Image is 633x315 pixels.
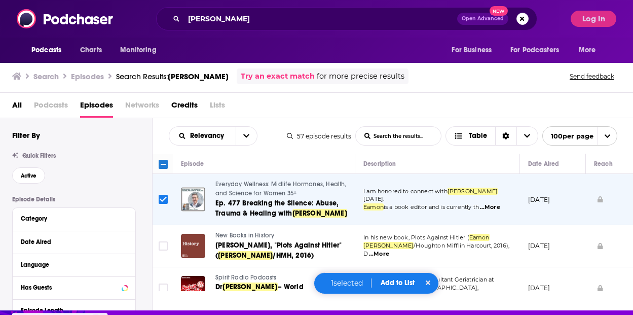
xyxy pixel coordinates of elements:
button: open menu [542,126,617,146]
span: Eamon [469,234,490,241]
button: Language [21,258,127,271]
p: [DATE] [528,284,550,292]
button: open menu [236,127,257,145]
span: Active [21,173,36,179]
p: [DATE] [528,195,550,204]
span: /Houghton Mifflin Harcourt, 2016), D [363,242,509,257]
button: Has Guests [21,281,127,294]
span: [PERSON_NAME] [168,72,229,81]
span: Podcasts [31,43,61,57]
a: Credits [171,97,198,118]
span: Toggle select row [159,241,168,251]
a: Ep. 477 Breaking the Silence: Abuse, Trauma & Healing with[PERSON_NAME] [215,198,347,219]
button: open menu [169,132,236,139]
span: for more precise results [317,71,404,82]
span: Charts [80,43,102,57]
h2: Choose List sort [169,126,257,146]
span: (Consultant Geriatrician at [421,276,494,283]
h3: Search [33,72,59,81]
div: 57 episode results [287,132,351,140]
div: Search Results: [116,72,229,81]
div: Description [363,158,396,170]
div: Search podcasts, credits, & more... [156,7,537,30]
span: Everyday Wellness: Midlife Hormones, Health, and Science for Women 35+ [215,181,347,197]
h3: Episodes [71,72,104,81]
h2: Filter By [12,130,40,140]
span: [PERSON_NAME] [292,209,347,218]
span: Networks [125,97,159,118]
button: Active [12,167,45,184]
span: Ep. 477 Breaking the Silence: Abuse, Trauma & Healing with [215,199,339,218]
div: Date Aired [528,158,559,170]
button: Choose View [445,126,538,146]
span: Open Advanced [462,16,504,21]
span: /HMH, 2016) [273,251,314,260]
span: In his new book, Plots Against Hitler ( [363,234,469,241]
span: [DATE]. [363,195,384,202]
a: Spirit Radio Podcasts [215,273,347,283]
span: For Business [452,43,492,57]
a: Charts [73,41,108,60]
span: Quick Filters [22,152,56,159]
a: All [12,97,22,118]
div: Has Guests [21,284,119,291]
button: open menu [24,41,75,60]
a: [PERSON_NAME], "Plots Against Hitler" ([PERSON_NAME]/HMH, 2016) [215,240,347,261]
span: Eamon [363,203,384,211]
span: ...More [369,250,389,258]
span: ...More [480,203,500,212]
div: Episode Length [21,307,121,314]
button: Log In [571,11,616,27]
a: Episodes [80,97,113,118]
span: Spirit Radio Podcasts [215,274,277,281]
img: Podchaser - Follow, Share and Rate Podcasts [17,9,114,28]
a: New Books in History [215,231,347,240]
div: Date Aired [21,238,121,246]
a: Try an exact match [241,71,315,82]
button: Date Aired [21,235,127,248]
a: Everyday Wellness: Midlife Hormones, Health, and Science for Women 35+ [215,180,347,198]
span: I am honored to connect with [363,188,448,195]
span: Table [469,132,487,139]
span: New Books in History [215,232,274,239]
input: Search podcasts, credits, & more... [184,11,457,27]
span: New [490,6,508,16]
span: Toggle select row [159,284,168,293]
button: open menu [444,41,504,60]
div: Category [21,215,121,222]
a: Search Results:[PERSON_NAME] [116,72,229,81]
button: open menu [572,41,609,60]
span: [PERSON_NAME] [222,283,277,291]
span: 100 per page [543,128,593,144]
p: Episode Details [12,196,136,203]
span: Monitoring [120,43,156,57]
span: More [579,43,596,57]
span: Toggle select row [159,195,168,204]
span: [PERSON_NAME] [363,242,414,249]
span: [PERSON_NAME] [218,251,273,260]
span: Podcasts [34,97,68,118]
span: Relevancy [190,132,228,139]
button: open menu [113,41,169,60]
div: Reach [594,158,613,170]
span: [PERSON_NAME], "Plots Against Hitler" ( [215,241,342,260]
button: Category [21,212,127,225]
a: Dr[PERSON_NAME]– World [MEDICAL_DATA] Day [215,282,347,302]
div: Sort Direction [495,127,516,145]
p: [DATE] [528,241,550,250]
button: open menu [504,41,574,60]
button: Send feedback [567,68,617,84]
button: Open AdvancedNew [457,13,508,25]
span: is a book editor and is currently th [384,203,479,211]
span: Dr [215,283,222,291]
div: Language [21,261,121,268]
div: Episode [181,158,204,170]
span: For Podcasters [510,43,559,57]
span: [PERSON_NAME] [448,188,498,195]
span: Lists [210,97,225,118]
